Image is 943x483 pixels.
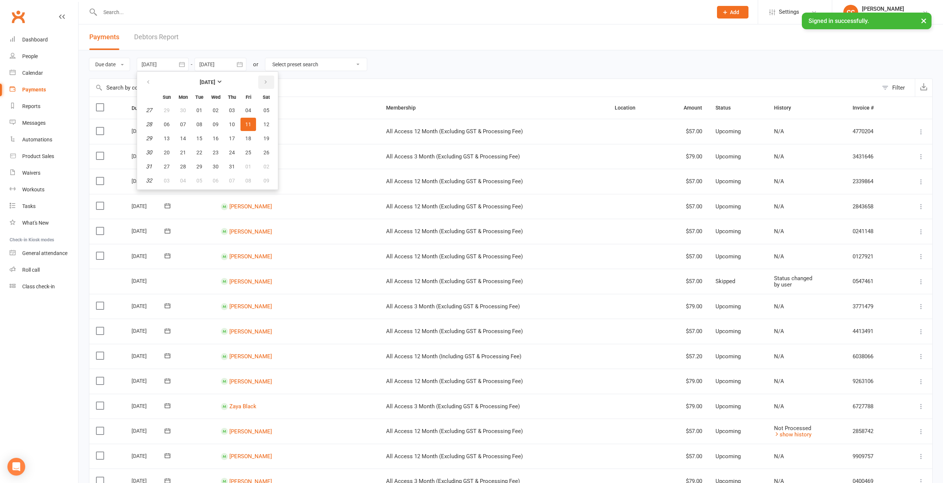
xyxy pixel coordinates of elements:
[263,107,269,113] span: 05
[10,131,78,148] a: Automations
[175,118,191,131] button: 07
[10,148,78,165] a: Product Sales
[862,6,905,12] div: [PERSON_NAME]
[715,353,741,360] span: Upcoming
[660,394,709,419] td: $79.00
[213,107,219,113] span: 02
[22,170,40,176] div: Waivers
[196,164,202,170] span: 29
[660,419,709,444] td: $57.00
[263,94,270,100] small: Saturday
[257,160,276,173] button: 02
[660,194,709,219] td: $57.00
[132,275,166,286] div: [DATE]
[229,378,272,385] a: [PERSON_NAME]
[774,275,812,288] span: Status changed by user
[164,150,170,155] span: 20
[10,115,78,131] a: Messages
[257,174,276,187] button: 09
[132,300,166,312] div: [DATE]
[164,135,170,141] span: 13
[180,135,186,141] span: 14
[263,164,269,170] span: 02
[22,187,44,192] div: Workouts
[715,328,741,335] span: Upcoming
[192,132,207,145] button: 15
[192,118,207,131] button: 08
[175,160,191,173] button: 28
[660,244,709,269] td: $57.00
[132,350,166,362] div: [DATE]
[245,178,251,184] span: 08
[229,150,235,155] span: 24
[774,431,811,438] a: show history
[7,458,25,476] div: Open Intercom Messenger
[200,79,215,85] strong: [DATE]
[10,181,78,198] a: Workouts
[774,178,784,185] span: N/A
[774,328,784,335] span: N/A
[192,174,207,187] button: 05
[715,428,741,435] span: Upcoming
[257,132,276,145] button: 19
[229,328,272,335] a: [PERSON_NAME]
[229,253,272,260] a: [PERSON_NAME]
[132,325,166,336] div: [DATE]
[245,107,251,113] span: 04
[132,200,166,212] div: [DATE]
[774,228,784,235] span: N/A
[22,250,67,256] div: General attendance
[132,250,166,262] div: [DATE]
[229,453,272,460] a: [PERSON_NAME]
[134,24,179,50] a: Debtors Report
[213,150,219,155] span: 23
[229,203,272,210] a: [PERSON_NAME]
[774,353,784,360] span: N/A
[180,164,186,170] span: 28
[175,132,191,145] button: 14
[229,428,272,435] a: [PERSON_NAME]
[175,104,191,117] button: 30
[213,121,219,127] span: 09
[846,144,899,169] td: 3431646
[246,94,251,100] small: Friday
[245,150,251,155] span: 25
[715,203,741,210] span: Upcoming
[240,174,256,187] button: 08
[22,70,43,76] div: Calendar
[240,132,256,145] button: 18
[608,97,660,119] th: Location
[774,403,784,410] span: N/A
[862,12,905,19] div: Coastal Basketball
[257,118,276,131] button: 12
[240,104,256,117] button: 04
[192,146,207,159] button: 22
[89,24,119,50] button: Payments
[386,153,520,160] span: All Access 3 Month (Excluding GST & Processing Fee)
[774,453,784,460] span: N/A
[163,94,171,100] small: Sunday
[229,107,235,113] span: 03
[22,87,46,93] div: Payments
[386,228,523,235] span: All Access 12 Month (Excluding GST & Processing Fee)
[224,118,240,131] button: 10
[229,303,272,310] a: [PERSON_NAME]
[213,178,219,184] span: 06
[22,120,46,126] div: Messages
[846,444,899,469] td: 9909757
[180,150,186,155] span: 21
[730,9,739,15] span: Add
[263,135,269,141] span: 19
[245,135,251,141] span: 18
[257,146,276,159] button: 26
[808,17,869,24] span: Signed in successfully.
[846,194,899,219] td: 2843658
[9,7,27,26] a: Clubworx
[159,132,175,145] button: 13
[10,98,78,115] a: Reports
[224,146,240,159] button: 24
[774,203,784,210] span: N/A
[715,278,735,285] span: Skipped
[229,164,235,170] span: 31
[240,146,256,159] button: 25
